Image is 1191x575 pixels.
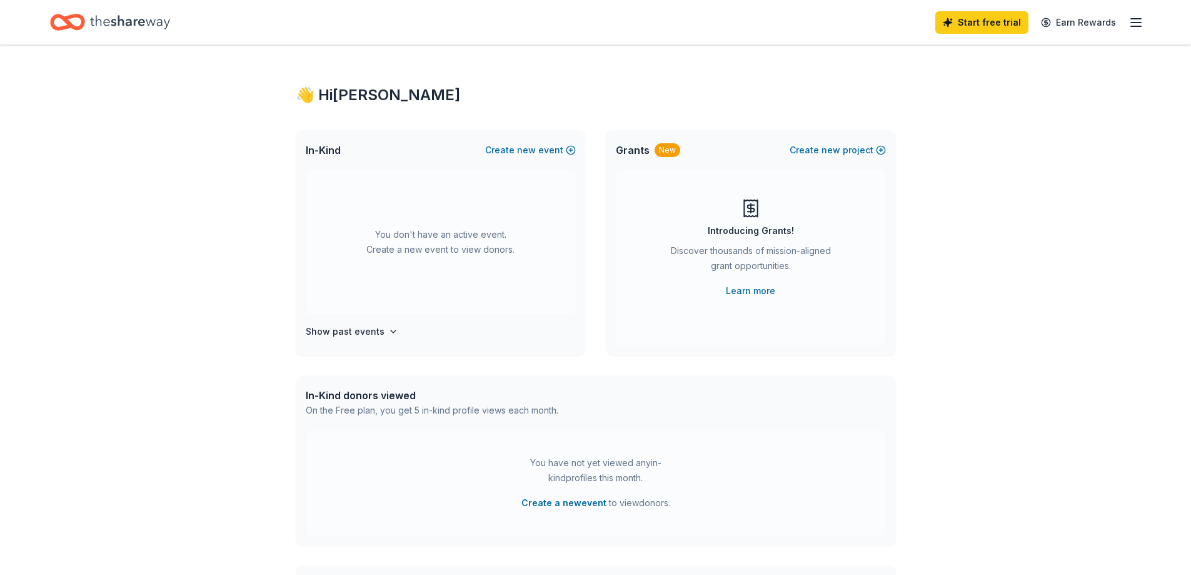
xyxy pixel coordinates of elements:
a: Home [50,8,170,37]
button: Createnewevent [485,143,576,158]
button: Createnewproject [790,143,886,158]
div: You have not yet viewed any in-kind profiles this month. [518,455,674,486]
h4: Show past events [306,324,384,339]
div: You don't have an active event. Create a new event to view donors. [306,170,576,314]
div: 👋 Hi [PERSON_NAME] [296,85,896,105]
button: Show past events [306,324,398,339]
span: new [822,143,840,158]
span: In-Kind [306,143,341,158]
button: Create a newevent [521,496,606,511]
a: Learn more [726,283,775,298]
div: In-Kind donors viewed [306,388,558,403]
div: New [655,143,680,157]
a: Start free trial [935,11,1028,34]
div: On the Free plan, you get 5 in-kind profile views each month. [306,403,558,418]
a: Earn Rewards [1033,11,1123,34]
span: new [517,143,536,158]
div: Discover thousands of mission-aligned grant opportunities. [666,243,836,278]
div: Introducing Grants! [708,223,794,238]
span: Grants [616,143,650,158]
span: to view donors . [521,496,670,511]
